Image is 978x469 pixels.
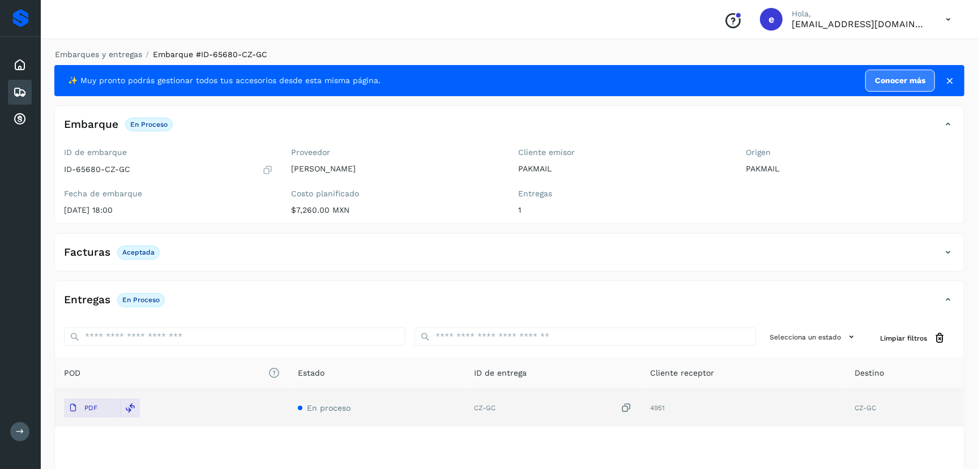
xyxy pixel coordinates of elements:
div: Cuentas por cobrar [8,107,32,132]
p: 1 [519,205,728,215]
p: PAKMAIL [519,164,728,174]
p: En proceso [122,296,160,304]
div: CZ-GC [474,402,632,414]
button: Selecciona un estado [765,328,862,346]
h4: Embarque [64,118,118,131]
p: [PERSON_NAME] [291,164,500,174]
td: CZ-GC [845,389,964,427]
button: Limpiar filtros [871,328,955,348]
span: Estado [298,367,324,379]
div: EmbarqueEn proceso [55,115,964,143]
div: EntregasEn proceso [55,290,964,319]
p: [DATE] 18:00 [64,205,273,215]
span: ID de entrega [474,367,527,379]
span: ✨ Muy pronto podrás gestionar todos tus accesorios desde esta misma página. [68,75,381,87]
p: ID-65680-CZ-GC [64,165,130,174]
p: Aceptada [122,248,155,256]
label: Entregas [519,189,728,199]
div: Inicio [8,53,32,78]
span: POD [64,367,280,379]
div: FacturasAceptada [55,243,964,271]
p: PDF [84,404,97,412]
p: PAKMAIL [746,164,955,174]
div: Embarques [8,80,32,105]
h4: Facturas [64,246,110,259]
label: Origen [746,148,955,157]
button: PDF [64,398,121,418]
label: Proveedor [291,148,500,157]
p: $7,260.00 MXN [291,205,500,215]
nav: breadcrumb [54,49,964,61]
div: Reemplazar POD [121,398,140,418]
a: Embarques y entregas [55,50,142,59]
span: Limpiar filtros [880,333,927,343]
span: Embarque #ID-65680-CZ-GC [153,50,267,59]
span: En proceso [307,403,351,412]
td: 4951 [641,389,845,427]
p: Hola, [792,9,928,19]
label: Fecha de embarque [64,189,273,199]
p: En proceso [130,121,168,128]
span: Cliente receptor [650,367,714,379]
label: Costo planificado [291,189,500,199]
label: Cliente emisor [519,148,728,157]
h4: Entregas [64,294,110,307]
span: Destino [855,367,884,379]
label: ID de embarque [64,148,273,157]
a: Conocer más [865,70,935,92]
p: ebenezer5009@gmail.com [792,19,928,29]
